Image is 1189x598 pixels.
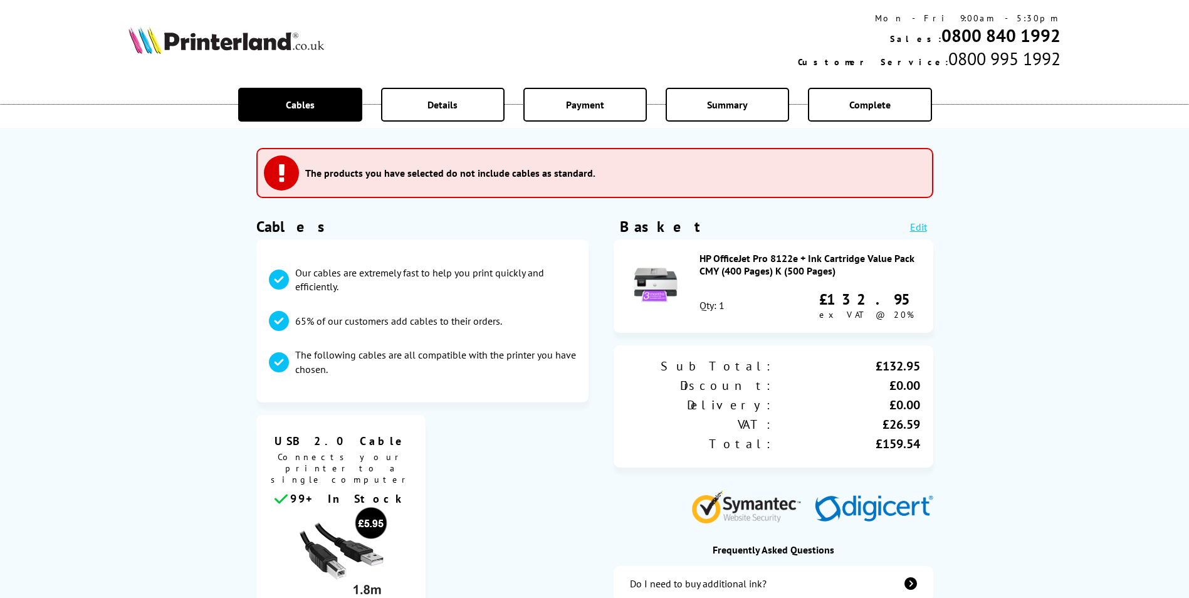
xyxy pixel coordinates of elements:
[128,26,324,54] img: Printerland Logo
[699,252,920,277] div: HP OfficeJet Pro 8122e + Ink Cartridge Value Pack CMY (400 Pages) K (500 Pages)
[295,266,577,294] p: Our cables are extremely fast to help you print quickly and efficiently.
[798,13,1061,24] div: Mon - Fri 9:00am - 5:30pm
[256,217,589,236] h1: Cables
[773,436,921,452] div: £159.54
[626,377,773,394] div: Discount:
[263,448,419,491] span: Connects your printer to a single computer
[691,488,810,523] img: Symantec Website Security
[290,491,407,506] span: 99+ In Stock
[890,33,941,45] span: Sales:
[634,263,678,307] img: HP OfficeJet Pro 8122e + Ink Cartridge Value Pack CMY (400 Pages) K (500 Pages)
[815,495,933,523] img: Digicert
[295,348,577,376] p: The following cables are all compatible with the printer you have chosen.
[773,358,921,374] div: £132.95
[699,299,725,312] div: Qty: 1
[910,221,927,233] a: Edit
[427,98,458,111] span: Details
[566,98,604,111] span: Payment
[626,436,773,452] div: Total:
[819,290,921,309] div: £132.95
[773,377,921,394] div: £0.00
[295,314,502,328] p: 65% of our customers add cables to their orders.
[773,397,921,413] div: £0.00
[948,47,1061,70] span: 0800 995 1992
[626,416,773,433] div: VAT:
[266,434,416,448] span: USB 2.0 Cable
[773,416,921,433] div: £26.59
[819,309,914,320] span: ex VAT @ 20%
[626,397,773,413] div: Delivery:
[707,98,748,111] span: Summary
[849,98,891,111] span: Complete
[626,358,773,374] div: Sub Total:
[614,543,933,556] div: Frequently Asked Questions
[305,167,595,179] h3: The products you have selected do not include cables as standard.
[798,56,948,68] span: Customer Service:
[941,24,1061,47] a: 0800 840 1992
[630,577,767,590] div: Do I need to buy additional ink?
[286,98,315,111] span: Cables
[620,217,701,236] div: Basket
